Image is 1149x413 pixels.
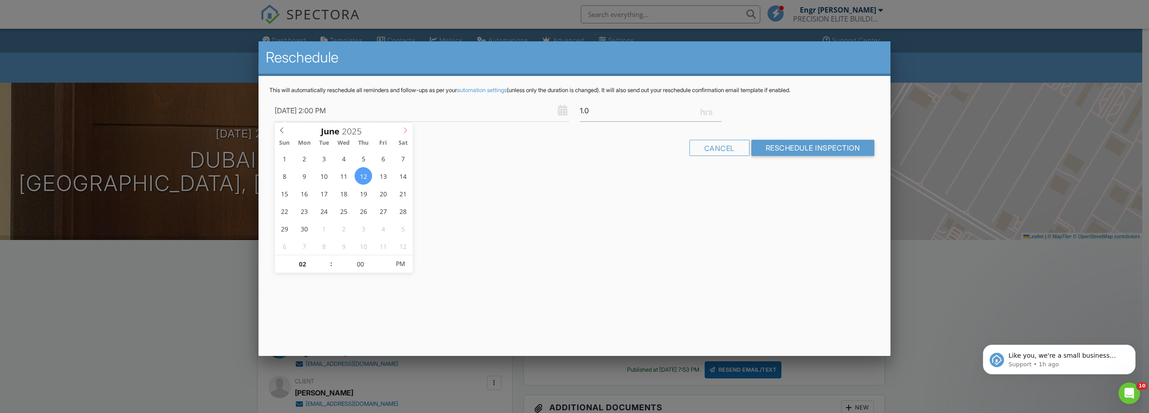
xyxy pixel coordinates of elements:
[295,237,313,255] span: July 7, 2025
[355,220,372,237] span: July 3, 2025
[374,150,392,167] span: June 6, 2025
[315,185,333,202] span: June 17, 2025
[1137,382,1147,390] span: 10
[315,237,333,255] span: July 8, 2025
[355,167,372,185] span: June 12, 2025
[355,237,372,255] span: July 10, 2025
[394,237,412,255] span: July 12, 2025
[355,185,372,202] span: June 19, 2025
[388,255,412,273] span: Click to toggle
[394,150,412,167] span: June 7, 2025
[354,140,373,146] span: Thu
[266,49,883,67] h2: Reschedule
[355,202,372,220] span: June 26, 2025
[294,140,314,146] span: Mon
[276,202,293,220] span: June 22, 2025
[315,167,333,185] span: June 10, 2025
[374,237,392,255] span: July 11, 2025
[374,167,392,185] span: June 13, 2025
[689,140,750,156] div: Cancel
[339,125,369,137] input: Scroll to increment
[394,220,412,237] span: July 5, 2025
[275,255,330,273] input: Scroll to increment
[276,237,293,255] span: July 6, 2025
[394,185,412,202] span: June 21, 2025
[335,167,352,185] span: June 11, 2025
[315,202,333,220] span: June 24, 2025
[374,220,392,237] span: July 4, 2025
[314,140,334,146] span: Tue
[373,140,393,146] span: Fri
[295,220,313,237] span: June 30, 2025
[269,87,880,94] p: This will automatically reschedule all reminders and follow-ups as per your (unless only the dura...
[295,167,313,185] span: June 9, 2025
[335,202,352,220] span: June 25, 2025
[295,185,313,202] span: June 16, 2025
[457,87,507,93] a: automation settings
[321,127,339,136] span: Scroll to increment
[335,237,352,255] span: July 9, 2025
[275,140,294,146] span: Sun
[330,255,333,273] span: :
[355,150,372,167] span: June 5, 2025
[374,202,392,220] span: June 27, 2025
[315,220,333,237] span: July 1, 2025
[276,150,293,167] span: June 1, 2025
[969,326,1149,389] iframe: Intercom notifications message
[335,150,352,167] span: June 4, 2025
[335,220,352,237] span: July 2, 2025
[333,255,388,273] input: Scroll to increment
[276,185,293,202] span: June 15, 2025
[394,167,412,185] span: June 14, 2025
[335,185,352,202] span: June 18, 2025
[295,202,313,220] span: June 23, 2025
[334,140,354,146] span: Wed
[1118,382,1140,404] iframe: Intercom live chat
[751,140,875,156] input: Reschedule Inspection
[295,150,313,167] span: June 2, 2025
[276,220,293,237] span: June 29, 2025
[393,140,413,146] span: Sat
[276,167,293,185] span: June 8, 2025
[374,185,392,202] span: June 20, 2025
[394,202,412,220] span: June 28, 2025
[315,150,333,167] span: June 3, 2025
